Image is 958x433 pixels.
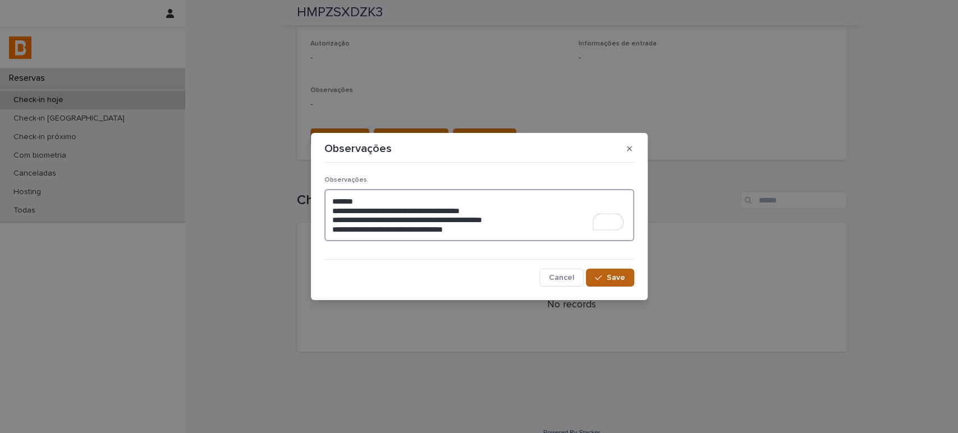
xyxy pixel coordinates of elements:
button: Cancel [539,269,584,287]
span: Save [607,274,625,282]
span: Observações [324,177,367,183]
p: Observações [324,142,392,155]
textarea: To enrich screen reader interactions, please activate Accessibility in Grammarly extension settings [324,189,634,241]
span: Cancel [549,274,574,282]
button: Save [586,269,634,287]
